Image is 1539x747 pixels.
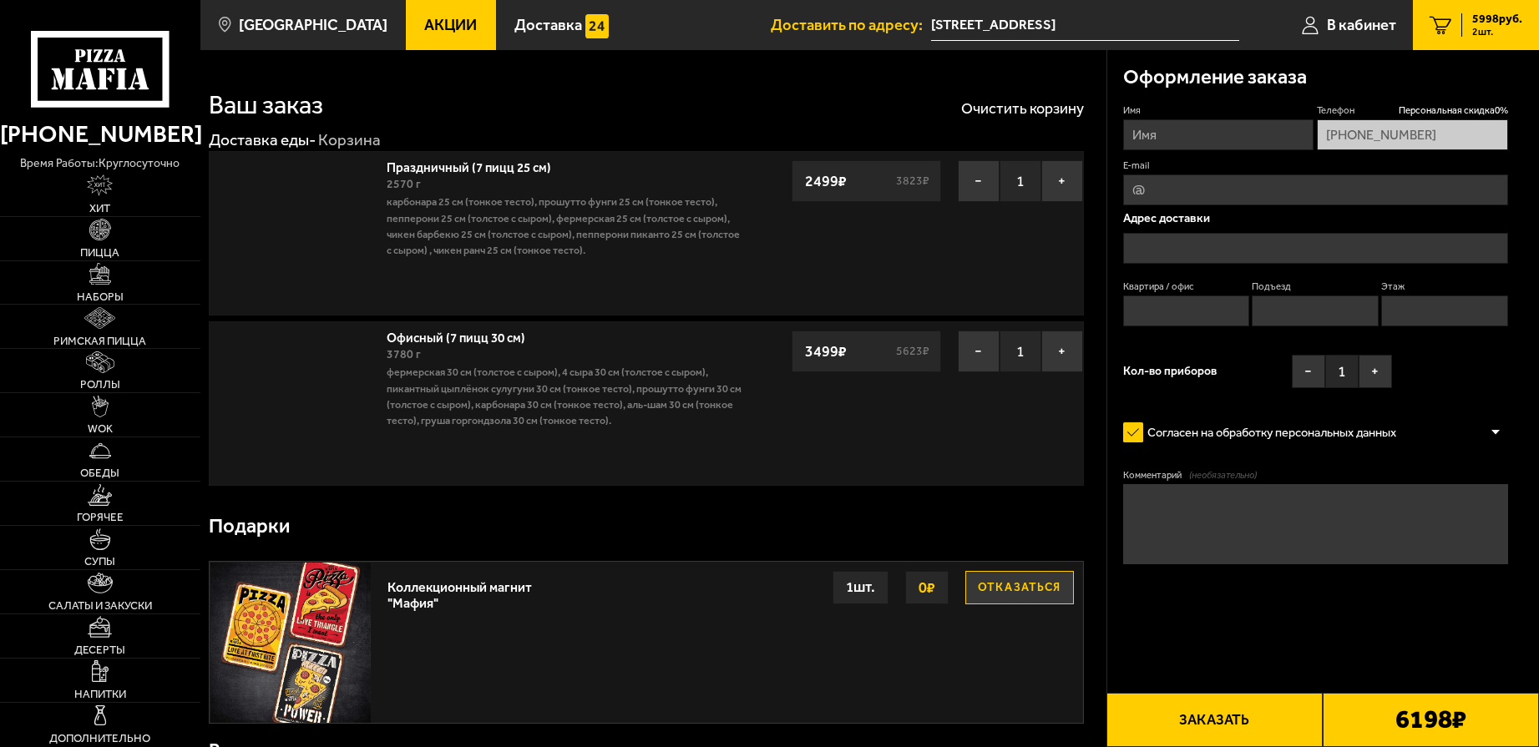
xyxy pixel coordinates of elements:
button: Заказать [1106,693,1323,747]
span: Римская пицца [53,336,146,346]
p: Карбонара 25 см (тонкое тесто), Прошутто Фунги 25 см (тонкое тесто), Пепперони 25 см (толстое с с... [387,194,742,258]
s: 3823 ₽ [894,175,932,187]
a: Доставка еды- [209,130,316,149]
label: E-mail [1123,159,1508,172]
label: Комментарий [1123,468,1508,482]
button: Отказаться [965,571,1074,604]
span: Акции [424,18,477,33]
button: + [1041,160,1083,202]
span: Роллы [80,379,120,390]
label: Согласен на обработку персональных данных [1123,416,1412,448]
a: Праздничный (7 пицц 25 см) [387,155,567,175]
h1: Ваш заказ [209,93,323,119]
p: Адрес доставки [1123,213,1508,225]
span: 2570 г [387,177,421,191]
div: Корзина [318,130,381,151]
span: Дополнительно [49,733,150,744]
span: Десерты [74,644,125,655]
button: − [1292,355,1325,388]
span: Обеды [80,467,119,478]
span: 1 [1000,331,1041,372]
span: Супы [84,556,115,567]
span: Напитки [74,689,126,699]
h3: Оформление заказа [1123,67,1307,87]
span: Доставить по адресу: [771,18,931,33]
strong: 3499 ₽ [801,336,851,367]
span: [GEOGRAPHIC_DATA] [239,18,387,33]
span: Санкт-Петербург, Пушкинский район, посёлок Шушары, Московское шоссе, 19к2Б [931,10,1239,41]
span: WOK [88,423,113,434]
span: Салаты и закуски [48,600,152,611]
a: Офисный (7 пицц 30 см) [387,326,541,346]
span: Горячее [77,512,124,522]
button: − [958,331,1000,372]
span: Пицца [80,247,119,258]
h3: Подарки [209,516,290,536]
input: @ [1123,174,1508,205]
button: + [1359,355,1392,388]
strong: 2499 ₽ [801,165,851,197]
span: 1 [1325,355,1359,388]
strong: 0 ₽ [914,572,939,603]
span: В кабинет [1327,18,1396,33]
a: Коллекционный магнит "Мафия"Отказаться0₽1шт. [210,562,1083,723]
span: Наборы [77,291,124,302]
b: 6198 ₽ [1395,707,1466,733]
input: Ваш адрес доставки [931,10,1239,41]
div: 1 шт. [833,571,888,604]
span: 5998 руб. [1472,13,1522,25]
span: 2 шт. [1472,27,1522,37]
span: Доставка [514,18,582,33]
span: 1 [1000,160,1041,202]
label: Телефон [1317,103,1507,117]
img: 15daf4d41897b9f0e9f617042186c801.svg [585,14,610,38]
span: 3780 г [387,347,421,361]
input: +7 ( [1317,119,1507,150]
label: Квартира / офис [1123,280,1250,293]
div: Коллекционный магнит "Мафия" [387,571,541,611]
span: Кол-во приборов [1123,366,1217,377]
p: Фермерская 30 см (толстое с сыром), 4 сыра 30 см (толстое с сыром), Пикантный цыплёнок сулугуни 3... [387,364,742,428]
label: Этаж [1381,280,1508,293]
span: Хит [89,203,110,214]
button: Очистить корзину [961,101,1084,116]
label: Имя [1123,103,1314,117]
s: 5623 ₽ [894,346,932,357]
span: Персональная скидка 0 % [1399,103,1508,117]
span: (необязательно) [1189,468,1257,482]
button: − [958,160,1000,202]
label: Подъезд [1252,280,1379,293]
button: + [1041,331,1083,372]
input: Имя [1123,119,1314,150]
